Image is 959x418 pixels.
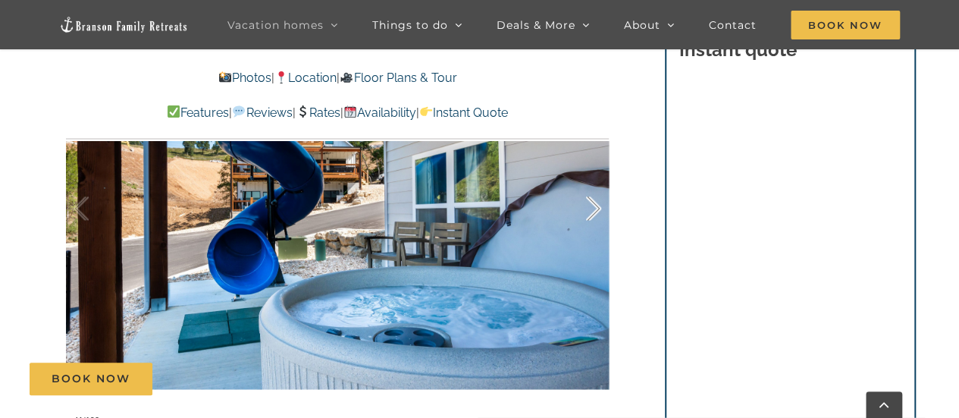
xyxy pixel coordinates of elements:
a: Rates [296,105,340,120]
span: About [624,20,660,30]
a: Location [274,71,337,85]
span: Book Now [52,372,130,385]
a: Floor Plans & Tour [340,71,456,85]
p: | | [66,68,609,88]
img: 📸 [219,71,231,83]
a: Features [167,105,229,120]
img: 💬 [233,105,245,118]
img: 🎥 [340,71,353,83]
img: Branson Family Retreats Logo [59,16,188,33]
img: 💲 [296,105,309,118]
img: 📍 [275,71,287,83]
img: 📆 [344,105,356,118]
p: | | | | [66,103,609,123]
a: Availability [343,105,416,120]
a: Book Now [30,363,152,395]
img: 👉 [420,105,432,118]
span: Book Now [791,11,900,39]
span: Things to do [372,20,448,30]
span: Contact [709,20,757,30]
img: ✅ [168,105,180,118]
span: Deals & More [497,20,575,30]
span: Vacation homes [227,20,324,30]
a: Reviews [232,105,292,120]
a: Instant Quote [419,105,508,120]
a: Photos [218,71,271,85]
